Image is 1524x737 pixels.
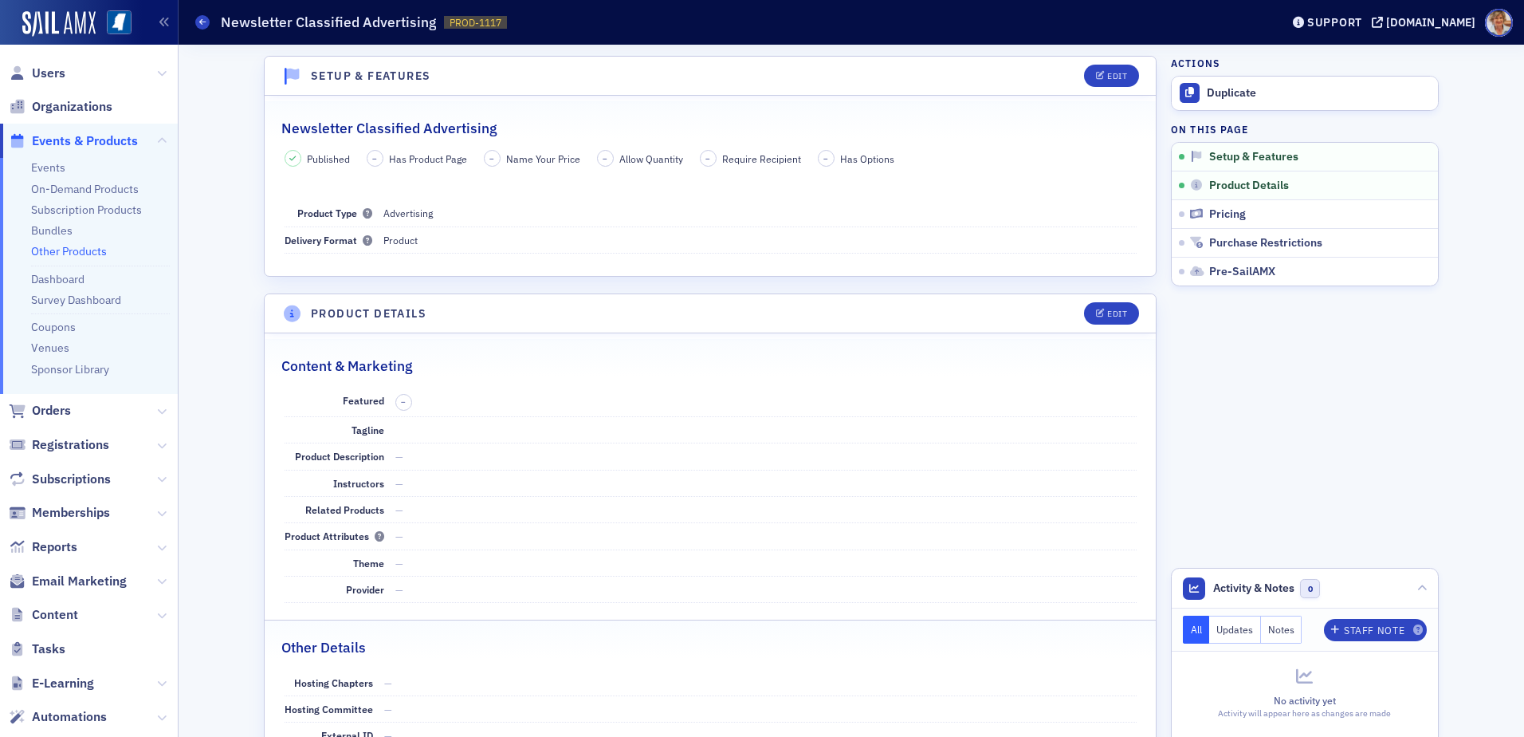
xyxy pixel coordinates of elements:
a: Reports [9,538,77,556]
button: Updates [1209,616,1261,644]
span: Theme [353,557,384,569]
a: Organizations [9,98,112,116]
span: – [603,153,607,164]
a: On-Demand Products [31,182,139,196]
a: View Homepage [96,10,132,37]
span: Subscriptions [32,471,111,488]
span: Instructors [333,477,384,490]
span: Automations [32,708,107,726]
a: Tasks [9,640,65,658]
h4: Product Details [311,305,426,322]
a: Venues [31,341,69,355]
span: Product Attributes [285,530,384,542]
span: Featured [343,394,384,407]
div: Edit [1107,72,1127,81]
span: E-Learning [32,675,94,692]
span: Hosting Committee [285,703,373,715]
img: SailAMX [107,10,132,35]
span: – [823,153,828,164]
span: Registrations [32,436,109,454]
h4: On this page [1171,122,1439,136]
a: E-Learning [9,675,94,692]
a: Coupons [31,320,76,334]
span: Pre-SailAMX [1209,265,1275,279]
span: Memberships [32,504,110,522]
button: Notes [1261,616,1302,644]
span: Name Your Price [506,152,580,166]
span: Orders [32,402,71,420]
span: Organizations [32,98,112,116]
a: Bundles [31,223,73,238]
span: Related Products [305,503,384,516]
h2: Other Details [281,637,366,658]
a: Sponsor Library [31,362,109,376]
span: Pricing [1209,207,1246,222]
span: Users [32,65,65,82]
span: — [395,477,403,490]
span: Product Type [297,207,372,219]
a: Automations [9,708,107,726]
h2: Content & Marketing [281,356,412,376]
a: Registrations [9,436,109,454]
a: Orders [9,402,71,420]
div: Support [1307,15,1362,30]
span: Product [383,234,418,246]
a: Survey Dashboard [31,293,121,307]
span: Content [32,606,78,624]
button: Edit [1084,65,1139,87]
span: Require Recipient [722,152,801,166]
span: – [372,153,377,164]
h1: Newsletter Classified Advertising [221,13,436,32]
span: — [395,557,403,569]
span: Tasks [32,640,65,658]
a: Subscription Products [31,203,142,217]
button: Staff Note [1324,619,1427,641]
div: Duplicate [1207,86,1430,100]
span: Product Details [1209,179,1289,193]
span: Activity & Notes [1213,580,1294,597]
span: — [395,503,403,516]
span: Has Options [840,152,894,166]
div: [DOMAIN_NAME] [1386,15,1475,30]
span: Delivery Format [285,234,372,246]
span: 0 [1300,579,1320,599]
a: Users [9,65,65,82]
h2: Newsletter Classified Advertising [281,118,497,139]
span: Reports [32,538,77,556]
span: Tagline [352,424,384,436]
a: Subscriptions [9,471,111,488]
span: Purchase Restrictions [1209,236,1322,250]
a: Events & Products [9,132,138,150]
span: Product Description [295,450,384,463]
button: Edit [1084,302,1139,325]
span: – [705,153,710,164]
img: SailAMX [22,11,96,37]
span: — [384,676,392,689]
span: Setup & Features [1209,150,1298,164]
h4: Actions [1171,56,1220,70]
button: [DOMAIN_NAME] [1372,17,1481,28]
span: Email Marketing [32,573,127,590]
button: All [1183,616,1210,644]
h4: Setup & Features [311,68,430,85]
a: Email Marketing [9,573,127,590]
a: Memberships [9,504,110,522]
span: Profile [1485,9,1513,37]
span: — [395,530,403,542]
span: – [401,396,406,408]
span: – [489,153,494,164]
a: Content [9,606,78,624]
span: Events & Products [32,132,138,150]
a: Events [31,160,65,175]
a: Other Products [31,244,107,258]
span: Allow Quantity [619,152,683,166]
span: — [395,583,403,596]
span: Advertising [383,207,433,219]
a: Dashboard [31,272,84,286]
div: Staff Note [1344,626,1404,635]
span: — [395,450,403,463]
span: Published [307,152,350,166]
span: Hosting Chapters [294,676,373,689]
span: Provider [346,583,384,596]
